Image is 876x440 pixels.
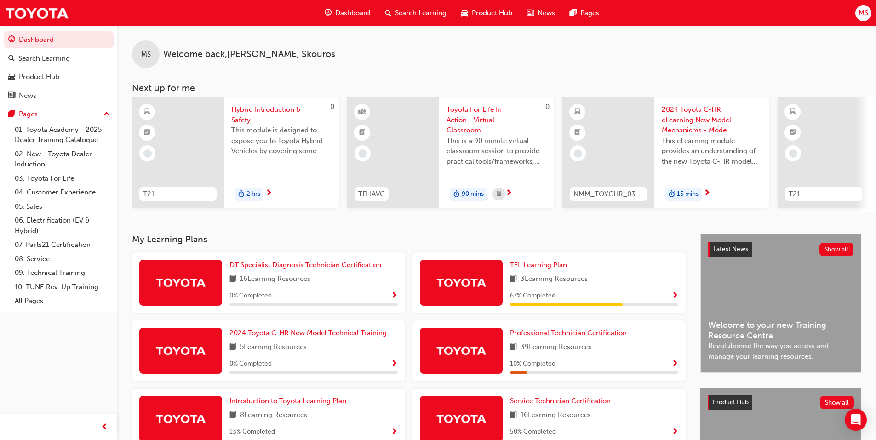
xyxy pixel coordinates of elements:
[789,149,797,158] span: learningRecordVerb_NONE-icon
[510,396,614,406] a: Service Technician Certification
[347,97,554,208] a: 0TFLIAVCToyota For Life In Action - Virtual ClassroomThis is a 90 minute virtual classroom sessio...
[265,189,272,198] span: next-icon
[819,243,854,256] button: Show all
[330,103,334,111] span: 0
[521,342,592,353] span: 39 Learning Resources
[4,69,114,86] a: Product Hub
[510,328,630,338] a: Professional Technician Certification
[574,149,582,158] span: learningRecordVerb_NONE-icon
[132,234,686,245] h3: My Learning Plans
[229,260,385,270] a: DT Specialist Diagnosis Technician Certification
[229,427,275,437] span: 13 % Completed
[395,8,447,18] span: Search Learning
[391,358,398,370] button: Show Progress
[510,329,627,337] span: Professional Technician Certification
[11,171,114,186] a: 03. Toyota For Life
[521,410,591,421] span: 16 Learning Resources
[335,8,370,18] span: Dashboard
[325,7,332,19] span: guage-icon
[845,409,867,431] div: Open Intercom Messenger
[545,103,550,111] span: 0
[103,109,110,120] span: up-icon
[4,106,114,123] button: Pages
[574,127,581,139] span: booktick-icon
[510,260,571,270] a: TFL Learning Plan
[510,427,556,437] span: 50 % Completed
[155,274,206,291] img: Trak
[4,31,114,48] a: Dashboard
[11,252,114,266] a: 08. Service
[19,109,38,120] div: Pages
[229,274,236,285] span: book-icon
[229,396,350,406] a: Introduction to Toyota Learning Plan
[229,410,236,421] span: book-icon
[669,189,675,200] span: duration-icon
[246,189,260,200] span: 2 hrs
[436,343,487,359] img: Trak
[359,149,367,158] span: learningRecordVerb_NONE-icon
[18,53,70,64] div: Search Learning
[163,49,335,60] span: Welcome back , [PERSON_NAME] Skouros
[447,104,547,136] span: Toyota For Life In Action - Virtual Classroom
[144,106,150,118] span: learningResourceType_ELEARNING-icon
[4,87,114,104] a: News
[385,7,391,19] span: search-icon
[527,7,534,19] span: news-icon
[510,274,517,285] span: book-icon
[820,396,854,409] button: Show all
[510,342,517,353] span: book-icon
[141,49,151,60] span: MS
[859,8,868,18] span: MS
[359,106,366,118] span: learningResourceType_INSTRUCTOR_LED-icon
[671,358,678,370] button: Show Progress
[11,147,114,171] a: 02. New - Toyota Dealer Induction
[4,29,114,106] button: DashboardSearch LearningProduct HubNews
[143,189,213,200] span: T21-FOD_HVIS_PREREQ
[713,398,749,406] span: Product Hub
[238,189,245,200] span: duration-icon
[700,234,861,373] a: Latest NewsShow allWelcome to your new Training Resource CentreRevolutionise the way you access a...
[472,8,512,18] span: Product Hub
[229,397,346,405] span: Introduction to Toyota Learning Plan
[317,4,378,23] a: guage-iconDashboard
[5,3,69,23] a: Trak
[229,291,272,301] span: 0 % Completed
[144,127,150,139] span: booktick-icon
[155,411,206,427] img: Trak
[143,149,152,158] span: learningRecordVerb_NONE-icon
[570,7,577,19] span: pages-icon
[510,359,555,369] span: 10 % Completed
[231,104,332,125] span: Hybrid Introduction & Safety
[454,4,520,23] a: car-iconProduct Hub
[229,328,390,338] a: 2024 Toyota C-HR New Model Technical Training
[708,395,854,410] a: Product HubShow all
[11,123,114,147] a: 01. Toyota Academy - 2025 Dealer Training Catalogue
[520,4,562,23] a: news-iconNews
[574,106,581,118] span: learningResourceType_ELEARNING-icon
[436,274,487,291] img: Trak
[391,290,398,302] button: Show Progress
[240,410,307,421] span: 8 Learning Resources
[713,245,748,253] span: Latest News
[662,136,762,167] span: This eLearning module provides an understanding of the new Toyota C-HR model line-up and their Ka...
[359,127,366,139] span: booktick-icon
[240,342,307,353] span: 5 Learning Resources
[8,92,15,100] span: news-icon
[11,200,114,214] a: 05. Sales
[704,189,710,198] span: next-icon
[11,294,114,308] a: All Pages
[790,106,796,118] span: learningResourceType_ELEARNING-icon
[671,290,678,302] button: Show Progress
[391,428,398,436] span: Show Progress
[11,266,114,280] a: 09. Technical Training
[8,36,15,44] span: guage-icon
[391,292,398,300] span: Show Progress
[461,7,468,19] span: car-icon
[11,238,114,252] a: 07. Parts21 Certification
[453,189,460,200] span: duration-icon
[4,50,114,67] a: Search Learning
[8,55,15,63] span: search-icon
[8,110,15,119] span: pages-icon
[580,8,599,18] span: Pages
[708,341,853,361] span: Revolutionise the way you access and manage your learning resources.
